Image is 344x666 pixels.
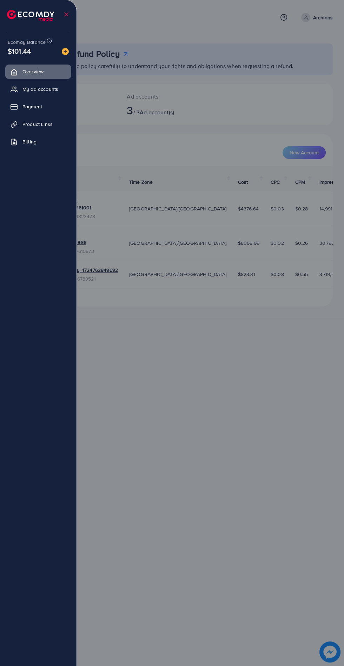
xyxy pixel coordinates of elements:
[8,39,46,46] span: Ecomdy Balance
[5,65,71,79] a: Overview
[5,135,71,149] a: Billing
[5,100,71,114] a: Payment
[22,103,42,110] span: Payment
[22,68,44,75] span: Overview
[62,48,69,55] img: image
[5,117,71,131] a: Product Links
[5,82,71,96] a: My ad accounts
[22,86,58,93] span: My ad accounts
[22,121,53,128] span: Product Links
[22,138,37,145] span: Billing
[8,46,31,56] span: $101.44
[7,10,54,21] img: logo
